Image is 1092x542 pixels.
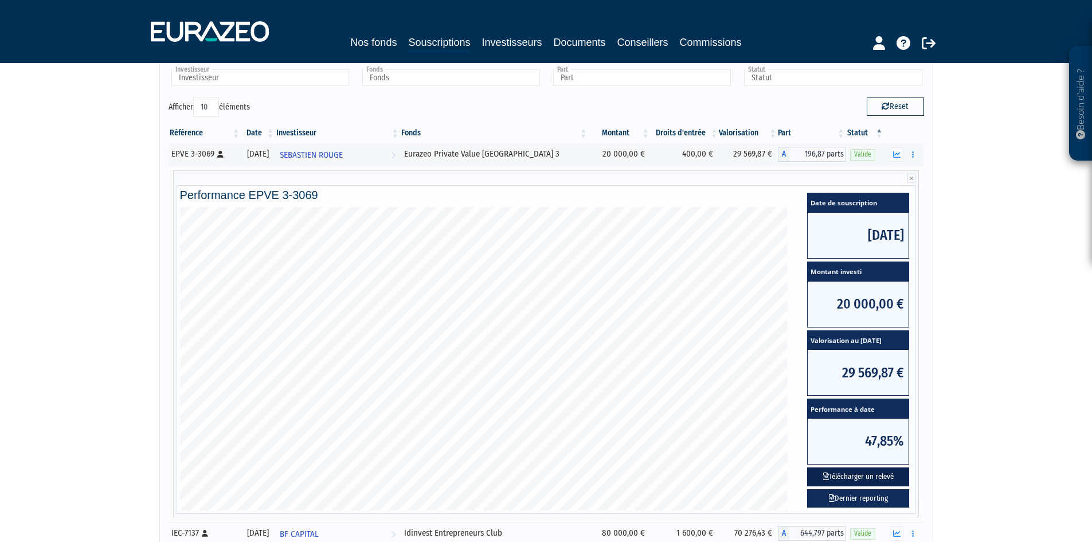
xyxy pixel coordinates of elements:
[719,123,778,143] th: Valorisation: activer pour trier la colonne par ordre croissant
[350,34,397,50] a: Nos fonds
[789,147,846,162] span: 196,87 parts
[850,149,875,160] span: Valide
[850,528,875,539] span: Valide
[193,98,219,117] select: Afficheréléments
[808,282,909,327] span: 20 000,00 €
[241,123,275,143] th: Date: activer pour trier la colonne par ordre croissant
[778,147,789,162] span: A
[808,350,909,395] span: 29 569,87 €
[846,123,884,143] th: Statut : activer pour trier la colonne par ordre d&eacute;croissant
[400,123,588,143] th: Fonds: activer pour trier la colonne par ordre croissant
[808,331,909,350] span: Valorisation au [DATE]
[404,527,584,539] div: Idinvest Entrepreneurs Club
[778,526,846,541] div: A - Idinvest Entrepreneurs Club
[245,148,271,160] div: [DATE]
[404,148,584,160] div: Eurazeo Private Value [GEOGRAPHIC_DATA] 3
[169,98,250,117] label: Afficher éléments
[180,189,913,201] h4: Performance EPVE 3-3069
[651,123,719,143] th: Droits d'entrée: activer pour trier la colonne par ordre croissant
[275,143,400,166] a: SEBASTIEN ROUGE
[1074,52,1087,155] p: Besoin d'aide ?
[807,467,909,486] button: Télécharger un relevé
[171,148,237,160] div: EPVE 3-3069
[588,143,650,166] td: 20 000,00 €
[808,399,909,419] span: Performance à date
[408,34,470,52] a: Souscriptions
[217,151,224,158] i: [Français] Personne physique
[808,262,909,282] span: Montant investi
[554,34,606,50] a: Documents
[867,98,924,116] button: Reset
[280,145,343,166] span: SEBASTIEN ROUGE
[778,526,789,541] span: A
[202,530,208,537] i: [Français] Personne physique
[789,526,846,541] span: 644,797 parts
[719,143,778,166] td: 29 569,87 €
[275,123,400,143] th: Investisseur: activer pour trier la colonne par ordre croissant
[808,419,909,464] span: 47,85%
[151,21,269,42] img: 1732889491-logotype_eurazeo_blanc_rvb.png
[680,34,742,50] a: Commissions
[617,34,668,50] a: Conseillers
[651,143,719,166] td: 400,00 €
[392,145,396,166] i: Voir l'investisseur
[482,34,542,50] a: Investisseurs
[778,123,846,143] th: Part: activer pour trier la colonne par ordre croissant
[807,489,909,508] a: Dernier reporting
[588,123,650,143] th: Montant: activer pour trier la colonne par ordre croissant
[808,193,909,213] span: Date de souscription
[245,527,271,539] div: [DATE]
[169,123,241,143] th: Référence : activer pour trier la colonne par ordre croissant
[171,527,237,539] div: IEC-7137
[808,213,909,258] span: [DATE]
[778,147,846,162] div: A - Eurazeo Private Value Europe 3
